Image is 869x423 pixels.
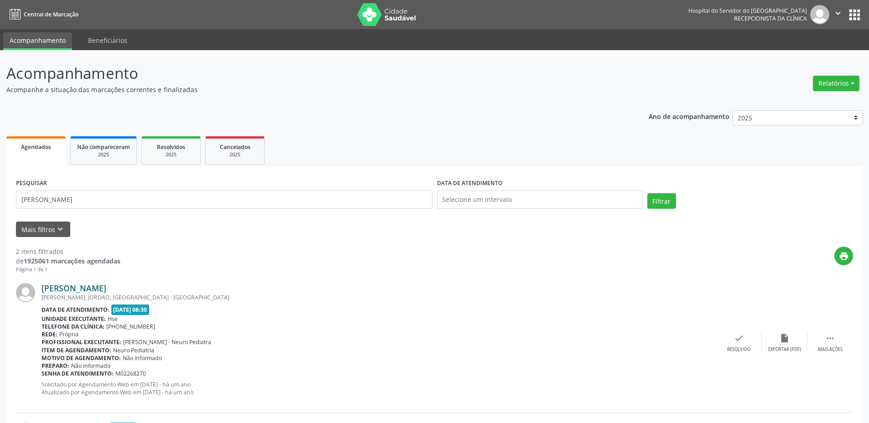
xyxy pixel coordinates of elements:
[839,251,849,261] i: print
[42,354,121,362] b: Motivo de agendamento:
[77,143,130,151] span: Não compareceram
[813,76,859,91] button: Relatórios
[108,315,118,323] span: Hse
[647,193,676,209] button: Filtrar
[24,257,120,265] strong: 1925061 marcações agendadas
[42,362,69,370] b: Preparo:
[212,151,258,158] div: 2025
[157,143,185,151] span: Resolvidos
[148,151,194,158] div: 2025
[16,266,120,273] div: Página 1 de 1
[829,5,847,24] button: 
[6,62,606,85] p: Acompanhamento
[55,224,65,234] i: keyboard_arrow_down
[834,247,853,265] button: print
[115,370,146,377] span: M02268270
[71,362,110,370] span: Não informado
[123,354,162,362] span: Não informado
[16,247,120,256] div: 2 itens filtrados
[16,222,70,237] button: Mais filtroskeyboard_arrow_down
[768,346,801,353] div: Exportar (PDF)
[42,283,106,293] a: [PERSON_NAME]
[437,191,643,209] input: Selecione um intervalo
[649,110,729,122] p: Ano de acompanhamento
[42,330,57,338] b: Rede:
[734,333,744,343] i: check
[24,10,78,18] span: Central de Marcação
[6,85,606,94] p: Acompanhe a situação das marcações correntes e finalizadas
[77,151,130,158] div: 2025
[82,32,134,48] a: Beneficiários
[42,346,111,354] b: Item de agendamento:
[810,5,829,24] img: img
[847,7,863,23] button: apps
[21,143,51,151] span: Agendados
[825,333,835,343] i: 
[42,370,114,377] b: Senha de atendimento:
[42,315,106,323] b: Unidade executante:
[123,338,211,346] span: [PERSON_NAME] - Neuro Pediatra
[833,8,843,18] i: 
[16,256,120,266] div: de
[16,191,432,209] input: Nome, código do beneficiário ou CPF
[3,32,72,50] a: Acompanhamento
[42,306,109,314] b: Data de atendimento:
[113,346,154,354] span: Neuro Pediatria
[818,346,843,353] div: Mais ações
[42,294,716,301] div: [PERSON_NAME], JORDAO, [GEOGRAPHIC_DATA] - [GEOGRAPHIC_DATA]
[106,323,155,330] span: [PHONE_NUMBER]
[6,7,78,22] a: Central de Marcação
[16,283,35,302] img: img
[42,323,104,330] b: Telefone da clínica:
[42,338,121,346] b: Profissional executante:
[437,176,503,191] label: DATA DE ATENDIMENTO
[734,15,807,22] span: Recepcionista da clínica
[111,304,150,315] span: [DATE] 08:30
[688,7,807,15] div: Hospital do Servidor do [GEOGRAPHIC_DATA]
[727,346,750,353] div: Resolvido
[16,176,47,191] label: PESQUISAR
[780,333,790,343] i: insert_drive_file
[42,381,716,396] p: Solicitado por Agendamento Web em [DATE] - há um ano Atualizado por Agendamento Web em [DATE] - h...
[220,143,250,151] span: Cancelados
[59,330,78,338] span: Própria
